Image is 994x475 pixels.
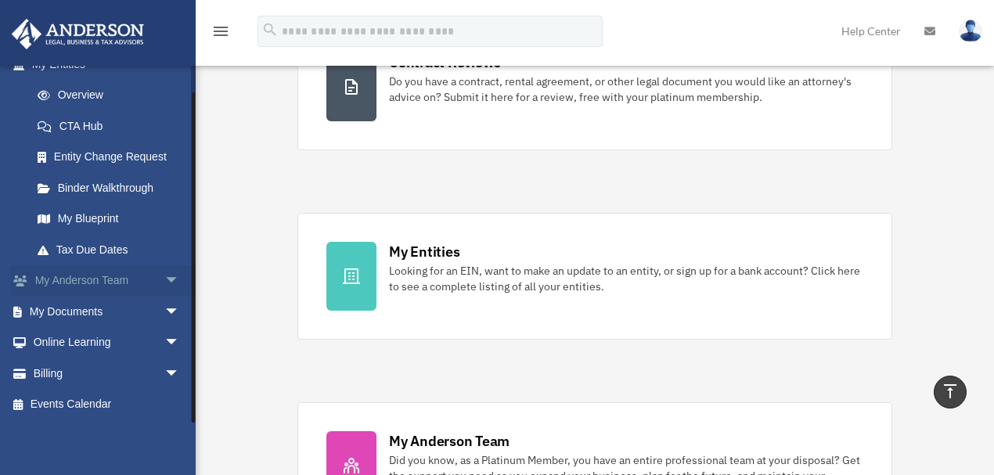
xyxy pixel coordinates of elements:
[934,376,967,408] a: vertical_align_top
[297,23,892,150] a: Contract Reviews Do you have a contract, rental agreement, or other legal document you would like...
[7,19,149,49] img: Anderson Advisors Platinum Portal
[164,327,196,359] span: arrow_drop_down
[22,234,203,265] a: Tax Due Dates
[22,110,203,142] a: CTA Hub
[11,296,203,327] a: My Documentsarrow_drop_down
[11,358,203,389] a: Billingarrow_drop_down
[389,263,863,294] div: Looking for an EIN, want to make an update to an entity, or sign up for a bank account? Click her...
[211,22,230,41] i: menu
[389,431,510,451] div: My Anderson Team
[22,172,203,203] a: Binder Walkthrough
[164,358,196,390] span: arrow_drop_down
[941,382,960,401] i: vertical_align_top
[164,265,196,297] span: arrow_drop_down
[389,242,459,261] div: My Entities
[261,21,279,38] i: search
[22,80,203,111] a: Overview
[11,327,203,358] a: Online Learningarrow_drop_down
[389,74,863,105] div: Do you have a contract, rental agreement, or other legal document you would like an attorney's ad...
[11,389,203,420] a: Events Calendar
[297,213,892,340] a: My Entities Looking for an EIN, want to make an update to an entity, or sign up for a bank accoun...
[211,27,230,41] a: menu
[959,20,982,42] img: User Pic
[164,296,196,328] span: arrow_drop_down
[22,203,203,235] a: My Blueprint
[22,142,203,173] a: Entity Change Request
[11,265,203,297] a: My Anderson Teamarrow_drop_down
